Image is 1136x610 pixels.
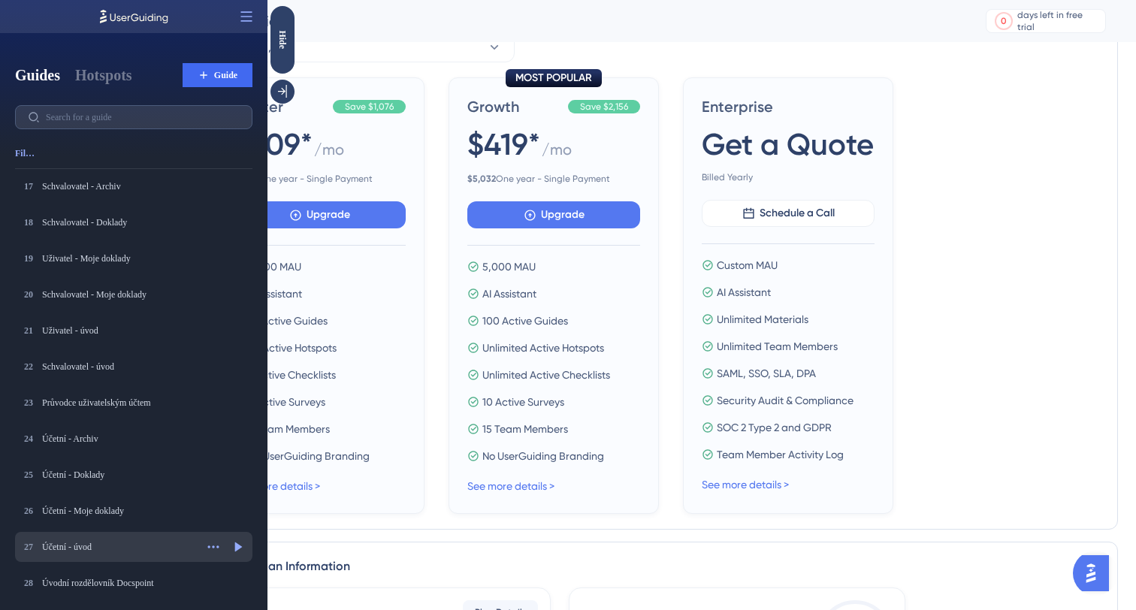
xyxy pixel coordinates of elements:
div: Schvalovatel - Doklady [42,216,249,228]
div: 21 [21,323,36,338]
div: Schvalovatel - Moje doklady [42,288,249,300]
div: 20 [21,287,36,302]
span: AI Assistant [717,283,771,301]
span: 20 Active Hotspots [248,339,337,357]
div: 22 [21,359,36,374]
span: 5 Team Members [248,420,330,438]
span: $419* [467,123,540,165]
span: No UserGuiding Branding [482,447,604,465]
div: 17 [21,179,36,194]
div: 28 [21,575,36,590]
span: Growth [467,96,562,117]
a: See more details > [233,480,320,492]
button: Upgrade [233,201,406,228]
div: Schvalovatel - úvod [42,361,249,373]
span: Upgrade [307,206,350,224]
div: Průvodce uživatelským účtem [42,397,249,409]
span: SAML, SSO, SLA, DPA [717,364,816,382]
div: Subscription [198,11,948,32]
span: / mo [314,139,344,167]
span: Guide [214,69,237,81]
input: Search for a guide [46,112,240,122]
button: 2,001 - 5,000 [214,32,515,62]
div: 0 [1001,15,1007,27]
span: One year - Single Payment [233,173,406,185]
button: Filter [15,141,36,165]
span: Schedule a Call [760,204,835,222]
span: Upgrade [541,206,585,224]
div: 19 [21,251,36,266]
span: 5 Active Surveys [248,393,325,411]
span: 100 Active Guides [482,312,568,330]
div: 26 [21,503,36,518]
span: Unlimited Active Hotspots [482,339,604,357]
span: SOC 2 Type 2 and GDPR [717,418,832,436]
button: Upgrade [467,201,640,228]
span: Get a Quote [702,123,874,165]
div: days left in free trial [1017,9,1101,33]
span: AI Assistant [248,285,302,303]
div: Úvodní rozdělovník Docspoint [42,577,249,589]
span: AI Assistant [482,285,536,303]
div: 23 [21,395,36,410]
div: Účetní - Doklady [42,469,249,481]
span: $209* [233,123,313,165]
button: Guides [15,65,60,86]
div: 25 [21,467,36,482]
div: Schvalovatel - Archiv [42,180,249,192]
span: Security Audit & Compliance [717,391,854,409]
span: Starter [233,96,327,117]
div: 24 [21,431,36,446]
div: Uživatel - úvod [42,325,249,337]
iframe: UserGuiding AI Assistant Launcher [1073,551,1118,596]
div: Účetní - Moje doklady [42,505,249,517]
button: Hotspots [75,65,132,86]
span: One year - Single Payment [467,173,640,185]
div: 18 [21,215,36,230]
span: / mo [542,139,572,167]
span: Unlimited Materials [717,310,808,328]
span: 10 Active Surveys [482,393,564,411]
span: No UserGuiding Branding [248,447,370,465]
span: Add a button to this step that will not show this guide again to the user who clicks it. [18,8,191,32]
span: Billed Yearly [702,171,875,183]
span: Enterprise [702,96,875,117]
div: Uživatel - Moje doklady [42,252,249,264]
div: 27 [21,539,36,554]
span: 15 Team Members [482,420,568,438]
a: See more details > [467,480,554,492]
button: Schedule a Call [702,200,875,227]
span: Unlimited Active Checklists [482,366,610,384]
span: 25 Active Guides [248,312,328,330]
span: Team Member Activity Log [717,445,844,464]
div: Current Plan Information [214,557,1102,575]
span: 5,000 MAU [482,258,536,276]
button: Guide [183,63,252,87]
span: Unlimited Team Members [717,337,838,355]
a: See more details > [702,479,789,491]
div: Účetní - úvod [42,541,195,553]
span: 5,000 MAU [248,258,301,276]
span: 2 Active Checklists [248,366,336,384]
div: MOST POPULAR [506,69,602,87]
span: Save $2,156 [580,101,628,113]
b: $ 5,032 [467,174,496,184]
span: Custom MAU [717,256,778,274]
div: Účetní - Archiv [42,433,249,445]
span: Filter [15,147,36,159]
span: Save $1,076 [345,101,394,113]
